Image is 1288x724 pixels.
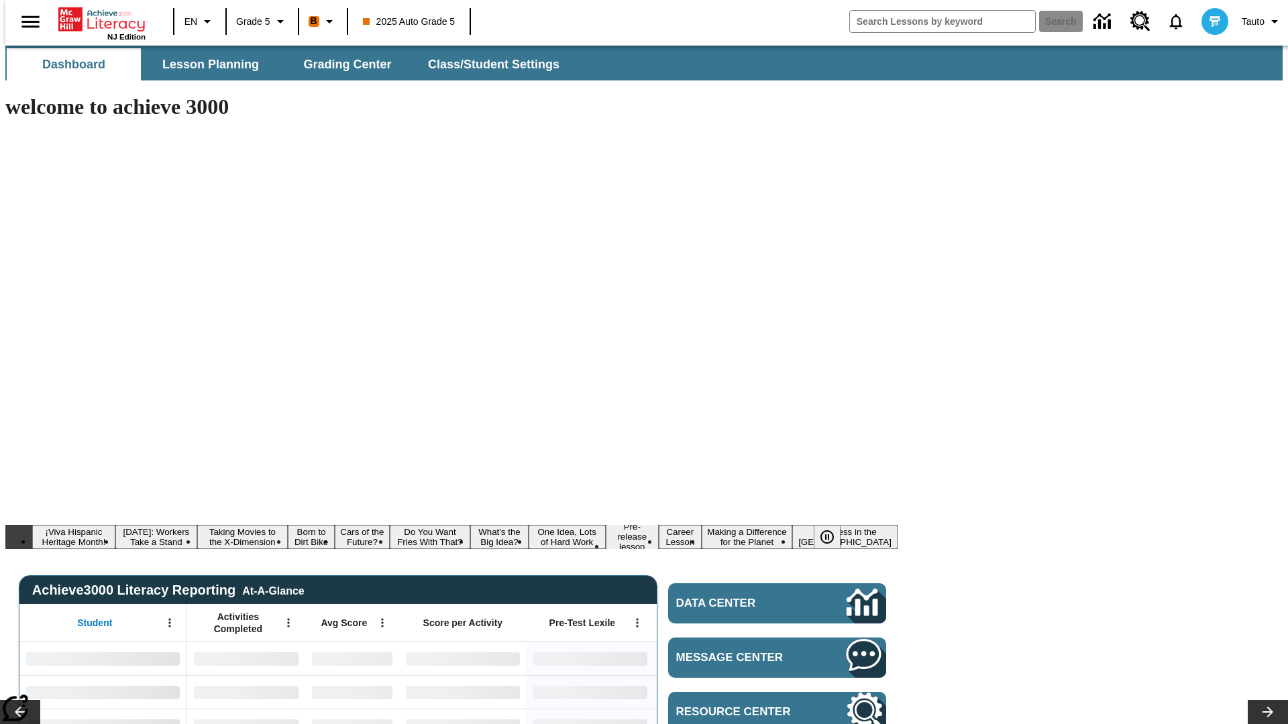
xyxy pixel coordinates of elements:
[417,48,570,80] button: Class/Student Settings
[115,525,197,549] button: Slide 2 Labor Day: Workers Take a Stand
[7,48,141,80] button: Dashboard
[1193,4,1236,39] button: Select a new avatar
[627,613,647,633] button: Open Menu
[278,613,299,633] button: Open Menu
[372,613,392,633] button: Open Menu
[231,9,294,34] button: Grade: Grade 5, Select a grade
[814,525,841,549] button: Pause
[5,46,1283,80] div: SubNavbar
[305,675,399,709] div: No Data,
[288,525,335,549] button: Slide 4 Born to Dirt Bike
[428,57,559,72] span: Class/Student Settings
[423,617,503,629] span: Score per Activity
[42,57,105,72] span: Dashboard
[187,675,305,709] div: No Data,
[792,525,898,549] button: Slide 12 Sleepless in the Animal Kingdom
[58,6,146,33] a: Home
[178,9,221,34] button: Language: EN, Select a language
[187,642,305,675] div: No Data,
[1242,15,1265,29] span: Tauto
[529,525,606,549] button: Slide 8 One Idea, Lots of Hard Work
[606,520,659,554] button: Slide 9 Pre-release lesson
[242,583,304,597] div: At-A-Glance
[11,2,50,42] button: Open side menu
[676,705,806,719] span: Resource Center
[668,638,886,678] a: Message Center
[32,583,305,598] span: Achieve3000 Literacy Reporting
[321,617,367,629] span: Avg Score
[32,525,115,549] button: Slide 1 ¡Viva Hispanic Heritage Month!
[1085,3,1122,40] a: Data Center
[305,642,399,675] div: No Data,
[236,15,270,29] span: Grade 5
[280,48,415,80] button: Grading Center
[311,13,317,29] span: B
[814,525,854,549] div: Pause
[676,597,802,610] span: Data Center
[1122,3,1159,40] a: Resource Center, Will open in new tab
[197,525,288,549] button: Slide 3 Taking Movies to the X-Dimension
[184,15,197,29] span: EN
[470,525,528,549] button: Slide 7 What's the Big Idea?
[702,525,792,549] button: Slide 11 Making a Difference for the Planet
[390,525,471,549] button: Slide 6 Do You Want Fries With That?
[1159,4,1193,39] a: Notifications
[1248,700,1288,724] button: Lesson carousel, Next
[162,57,259,72] span: Lesson Planning
[144,48,278,80] button: Lesson Planning
[1236,9,1288,34] button: Profile/Settings
[1201,8,1228,35] img: avatar image
[107,33,146,41] span: NJ Edition
[77,617,112,629] span: Student
[5,48,572,80] div: SubNavbar
[58,5,146,41] div: Home
[335,525,389,549] button: Slide 5 Cars of the Future?
[549,617,616,629] span: Pre-Test Lexile
[194,611,282,635] span: Activities Completed
[303,57,391,72] span: Grading Center
[160,613,180,633] button: Open Menu
[668,583,886,623] a: Data Center
[659,525,702,549] button: Slide 10 Career Lesson
[5,95,898,119] h1: welcome to achieve 3000
[850,11,1035,32] input: search field
[303,9,343,34] button: Boost Class color is orange. Change class color
[676,651,806,664] span: Message Center
[363,15,455,29] span: 2025 Auto Grade 5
